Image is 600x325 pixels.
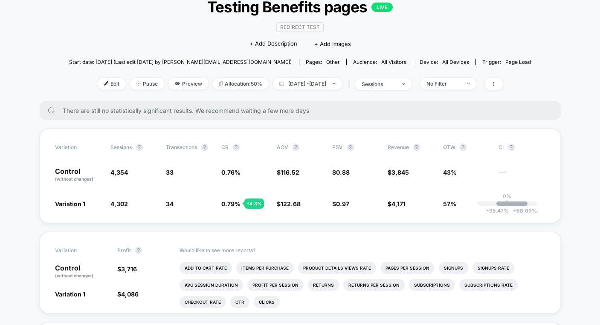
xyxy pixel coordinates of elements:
[69,59,292,65] span: Start date: [DATE] (Last edit [DATE] by [PERSON_NAME][EMAIL_ADDRESS][DOMAIN_NAME])
[409,279,455,291] li: Subscriptions
[442,59,469,65] span: all devices
[136,144,143,151] button: ?
[168,78,209,89] span: Preview
[281,169,299,176] span: 116.52
[499,144,545,151] span: CI
[233,144,240,151] button: ?
[413,59,475,65] span: Device:
[388,200,406,207] span: $
[166,200,174,207] span: 34
[439,262,468,274] li: Signups
[279,81,284,86] img: calendar
[180,247,545,253] p: Would like to see more reports?
[308,279,339,291] li: Returns
[391,200,406,207] span: 4,171
[136,81,141,86] img: end
[509,207,537,214] span: 68.09 %
[482,59,531,65] div: Trigger:
[460,144,467,151] button: ?
[426,81,461,87] div: No Filter
[244,198,264,209] div: + 4.3 %
[293,144,299,151] button: ?
[513,207,516,214] span: +
[277,200,301,207] span: $
[55,200,85,207] span: Variation 1
[413,144,420,151] button: ?
[221,200,241,207] span: 0.79 %
[180,279,243,291] li: Avg Session Duration
[273,78,342,89] span: [DATE] - [DATE]
[249,40,297,48] span: + Add Description
[314,40,351,47] span: + Add Images
[346,78,355,90] span: |
[121,290,139,298] span: 4,086
[508,144,515,151] button: ?
[281,200,301,207] span: 122.68
[221,169,241,176] span: 0.76 %
[381,59,406,65] span: All Visitors
[166,169,174,176] span: 33
[219,81,223,86] img: rebalance
[467,83,470,84] img: end
[55,176,93,181] span: (without changes)
[326,59,340,65] span: other
[371,3,393,12] p: LIVE
[135,247,142,254] button: ?
[221,144,229,150] span: CR
[362,81,396,87] div: sessions
[298,262,376,274] li: Product Details Views Rate
[499,170,545,182] span: ---
[332,200,349,207] span: $
[277,144,288,150] span: AOV
[506,199,508,206] p: |
[391,169,409,176] span: 3,845
[55,168,102,182] p: Control
[443,144,490,151] span: OTW
[201,144,208,151] button: ?
[55,144,102,151] span: Variation
[353,59,406,65] div: Audience:
[55,273,93,278] span: (without changes)
[402,83,405,85] img: end
[333,83,336,84] img: end
[236,262,294,274] li: Items Per Purchase
[180,262,232,274] li: Add To Cart Rate
[276,22,324,32] span: Redirect Test
[55,265,109,279] p: Control
[388,169,409,176] span: $
[380,262,435,274] li: Pages Per Session
[117,247,131,253] span: Profit
[63,107,544,114] span: There are still no statistically significant results. We recommend waiting a few more days
[213,78,269,89] span: Allocation: 50%
[247,279,304,291] li: Profit Per Session
[487,207,509,214] span: -35.47 %
[306,59,340,65] div: Pages:
[110,200,128,207] span: 4,302
[336,200,349,207] span: 0.97
[443,200,456,207] span: 57%
[472,262,514,274] li: Signups Rate
[98,78,126,89] span: Edit
[121,265,137,273] span: 3,716
[110,169,128,176] span: 4,354
[55,247,102,254] span: Variation
[180,296,226,308] li: Checkout Rate
[505,59,531,65] span: Page Load
[388,144,409,150] span: Revenue
[343,279,405,291] li: Returns Per Session
[117,265,137,273] span: $
[230,296,249,308] li: Ctr
[347,144,354,151] button: ?
[336,169,350,176] span: 0.88
[277,169,299,176] span: $
[332,144,343,150] span: PSV
[110,144,132,150] span: Sessions
[459,279,518,291] li: Subscriptions Rate
[117,290,139,298] span: $
[443,169,457,176] span: 43%
[104,81,108,86] img: edit
[254,296,280,308] li: Clicks
[130,78,164,89] span: Pause
[503,193,511,199] p: 0%
[55,290,85,298] span: Variation 1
